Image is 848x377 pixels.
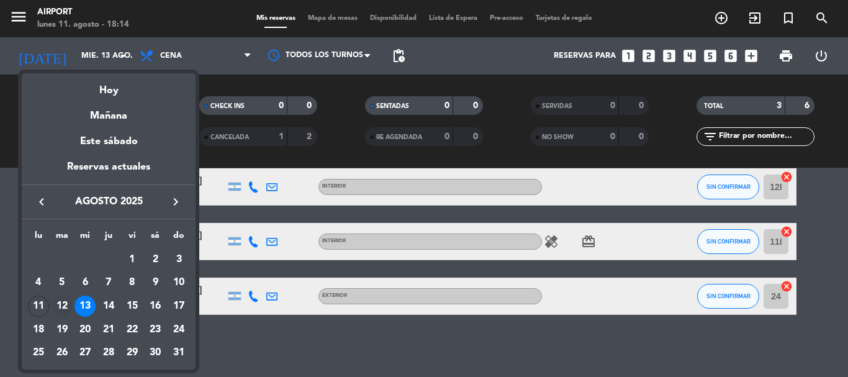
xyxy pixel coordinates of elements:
div: 9 [145,272,166,293]
td: 15 de agosto de 2025 [120,294,144,318]
div: 2 [145,249,166,270]
button: keyboard_arrow_right [165,194,187,210]
div: Este sábado [22,124,196,159]
td: 13 de agosto de 2025 [73,294,97,318]
td: 7 de agosto de 2025 [97,271,120,295]
div: 17 [168,296,189,317]
td: 10 de agosto de 2025 [167,271,191,295]
td: 22 de agosto de 2025 [120,318,144,342]
div: 4 [28,272,49,293]
div: 10 [168,272,189,293]
td: 4 de agosto de 2025 [27,271,50,295]
td: 30 de agosto de 2025 [144,342,168,365]
div: 3 [168,249,189,270]
div: 8 [122,272,143,293]
td: 31 de agosto de 2025 [167,342,191,365]
div: 18 [28,319,49,340]
div: 26 [52,343,73,364]
td: AGO. [27,248,120,271]
td: 12 de agosto de 2025 [50,294,74,318]
div: 14 [98,296,119,317]
div: 24 [168,319,189,340]
div: 22 [122,319,143,340]
th: sábado [144,229,168,248]
div: 19 [52,319,73,340]
div: 15 [122,296,143,317]
div: 21 [98,319,119,340]
div: 23 [145,319,166,340]
td: 8 de agosto de 2025 [120,271,144,295]
th: martes [50,229,74,248]
div: Mañana [22,99,196,124]
div: 6 [74,272,96,293]
span: agosto 2025 [53,194,165,210]
td: 24 de agosto de 2025 [167,318,191,342]
div: 29 [122,343,143,364]
th: miércoles [73,229,97,248]
td: 29 de agosto de 2025 [120,342,144,365]
div: Reservas actuales [22,159,196,184]
td: 19 de agosto de 2025 [50,318,74,342]
td: 14 de agosto de 2025 [97,294,120,318]
div: 16 [145,296,166,317]
td: 21 de agosto de 2025 [97,318,120,342]
th: jueves [97,229,120,248]
div: 5 [52,272,73,293]
td: 2 de agosto de 2025 [144,248,168,271]
div: Hoy [22,73,196,99]
td: 23 de agosto de 2025 [144,318,168,342]
i: keyboard_arrow_right [168,194,183,209]
div: 7 [98,272,119,293]
i: keyboard_arrow_left [34,194,49,209]
td: 26 de agosto de 2025 [50,342,74,365]
div: 25 [28,343,49,364]
td: 9 de agosto de 2025 [144,271,168,295]
td: 17 de agosto de 2025 [167,294,191,318]
td: 27 de agosto de 2025 [73,342,97,365]
td: 20 de agosto de 2025 [73,318,97,342]
td: 6 de agosto de 2025 [73,271,97,295]
td: 18 de agosto de 2025 [27,318,50,342]
td: 16 de agosto de 2025 [144,294,168,318]
div: 20 [74,319,96,340]
div: 31 [168,343,189,364]
div: 1 [122,249,143,270]
div: 30 [145,343,166,364]
th: viernes [120,229,144,248]
div: 27 [74,343,96,364]
td: 11 de agosto de 2025 [27,294,50,318]
th: lunes [27,229,50,248]
div: 28 [98,343,119,364]
th: domingo [167,229,191,248]
td: 25 de agosto de 2025 [27,342,50,365]
td: 3 de agosto de 2025 [167,248,191,271]
td: 1 de agosto de 2025 [120,248,144,271]
div: 13 [74,296,96,317]
td: 28 de agosto de 2025 [97,342,120,365]
div: 12 [52,296,73,317]
button: keyboard_arrow_left [30,194,53,210]
div: 11 [28,296,49,317]
td: 5 de agosto de 2025 [50,271,74,295]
